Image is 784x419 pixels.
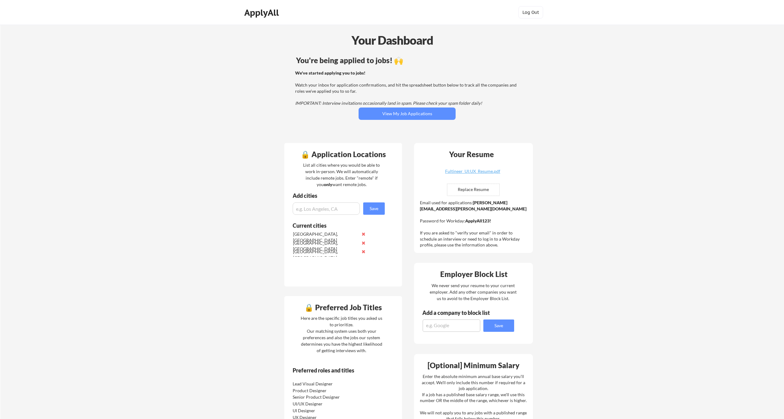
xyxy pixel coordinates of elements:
[293,381,358,387] div: Lead Visual Designer
[420,200,529,248] div: Email used for applications: Password for Workday: If you are asked to "verify your email" in ord...
[295,70,365,75] strong: We've started applying you to jobs!
[465,218,491,223] strong: ApplyAll123!
[293,240,358,252] div: [GEOGRAPHIC_DATA], [GEOGRAPHIC_DATA]
[296,57,518,64] div: You're being applied to jobs! 🙌
[363,202,385,215] button: Save
[422,310,499,315] div: Add a company to block list
[518,6,543,18] button: Log Out
[293,388,358,394] div: Product Designer
[295,100,482,106] em: IMPORTANT: Interview invitations occasionally land in spam. Please check your spam folder daily!
[299,162,384,188] div: List all cities where you would be able to work in-person. We will automatically include remote j...
[359,108,456,120] button: View My Job Applications
[293,368,376,373] div: Preferred roles and titles
[293,408,358,414] div: UI Designer
[293,401,358,407] div: UI/UX Designer
[293,193,386,198] div: Add cities
[299,315,384,354] div: Here are the specific job titles you asked us to prioritize. Our matching system uses both your p...
[293,394,358,400] div: Senior Product Designer
[416,271,531,278] div: Employer Block List
[416,362,531,369] div: [Optional] Minimum Salary
[483,319,514,332] button: Save
[286,151,400,158] div: 🔒 Application Locations
[324,182,332,187] strong: only
[436,169,509,179] a: Fultineer_UI:UX_Resume.pdf
[1,31,784,49] div: Your Dashboard
[420,200,526,211] strong: [PERSON_NAME][EMAIL_ADDRESS][PERSON_NAME][DOMAIN_NAME]
[293,223,378,228] div: Current cities
[293,249,358,261] div: [GEOGRAPHIC_DATA], [GEOGRAPHIC_DATA]
[286,304,400,311] div: 🔒 Preferred Job Titles
[429,282,517,302] div: We never send your resume to your current employer. Add any other companies you want us to avoid ...
[295,70,517,106] div: Watch your inbox for application confirmations, and hit the spreadsheet button below to track all...
[436,169,509,173] div: Fultineer_UI:UX_Resume.pdf
[293,231,358,243] div: [GEOGRAPHIC_DATA], [GEOGRAPHIC_DATA]
[244,7,281,18] div: ApplyAll
[293,202,360,215] input: e.g. Los Angeles, CA
[441,151,502,158] div: Your Resume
